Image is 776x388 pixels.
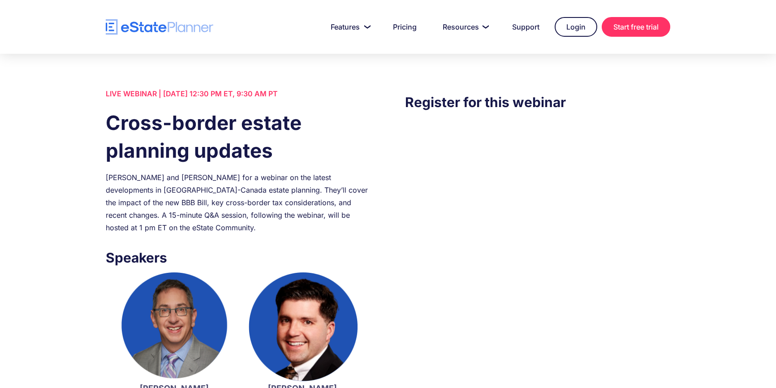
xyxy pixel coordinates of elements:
a: Resources [432,18,497,36]
a: Features [320,18,378,36]
a: home [106,19,213,35]
div: LIVE WEBINAR | [DATE] 12:30 PM ET, 9:30 AM PT [106,87,371,100]
h3: Speakers [106,247,371,268]
h3: Register for this webinar [405,92,670,112]
a: Support [501,18,550,36]
a: Login [555,17,597,37]
a: Pricing [382,18,427,36]
div: [PERSON_NAME] and [PERSON_NAME] for a webinar on the latest developments in [GEOGRAPHIC_DATA]-Can... [106,171,371,234]
a: Start free trial [602,17,670,37]
h1: Cross-border estate planning updates [106,109,371,164]
iframe: Form 0 [405,130,670,283]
